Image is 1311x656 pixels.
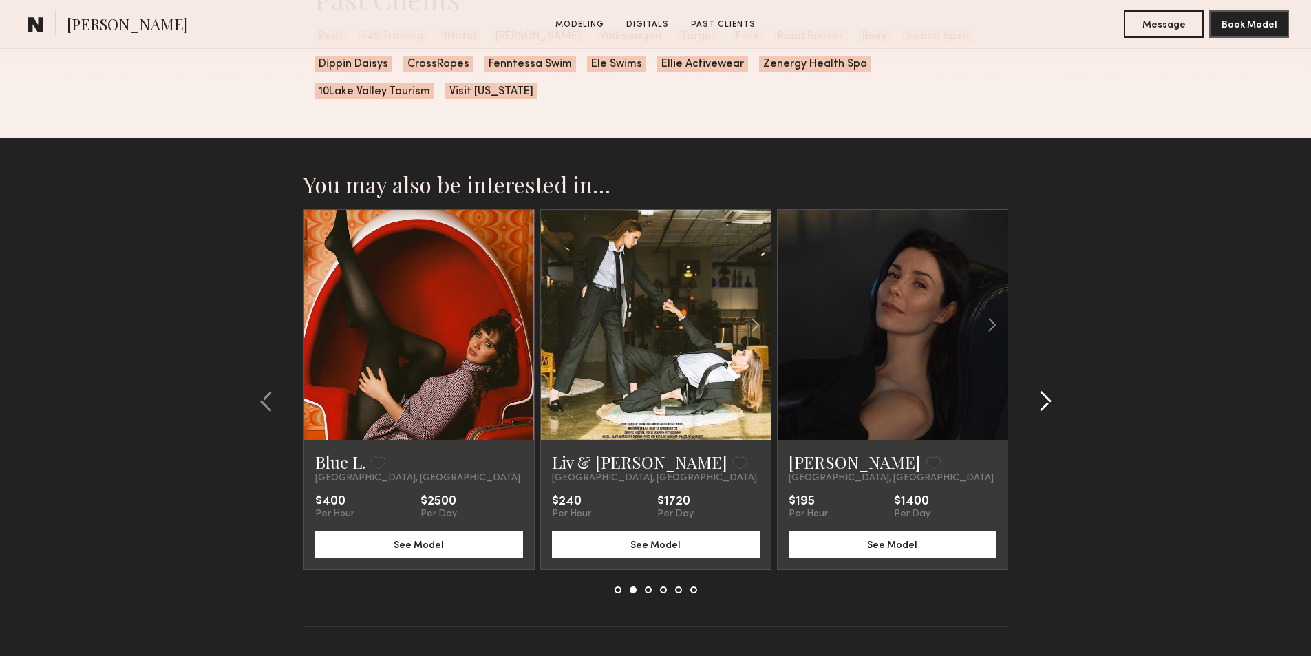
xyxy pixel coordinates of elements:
[552,495,591,509] div: $240
[789,509,828,520] div: Per Hour
[759,56,871,72] span: Zenergy Health Spa
[315,451,365,473] a: Blue L.
[789,473,994,484] span: [GEOGRAPHIC_DATA], [GEOGRAPHIC_DATA]
[552,538,760,550] a: See Model
[657,495,694,509] div: $1720
[1209,18,1289,30] a: Book Model
[315,538,523,550] a: See Model
[894,495,930,509] div: $1400
[315,83,434,100] span: 10Lake Valley Tourism
[587,56,646,72] span: Ele Swims
[67,14,188,38] span: [PERSON_NAME]
[484,56,576,72] span: Fenntessa Swim
[657,509,694,520] div: Per Day
[1124,10,1204,38] button: Message
[685,19,761,31] a: Past Clients
[789,451,921,473] a: [PERSON_NAME]
[552,531,760,558] button: See Model
[552,509,591,520] div: Per Hour
[420,495,457,509] div: $2500
[315,473,520,484] span: [GEOGRAPHIC_DATA], [GEOGRAPHIC_DATA]
[894,509,930,520] div: Per Day
[303,171,1008,198] h2: You may also be interested in…
[445,83,537,100] span: Visit [US_STATE]
[621,19,674,31] a: Digitals
[315,509,354,520] div: Per Hour
[657,56,748,72] span: Ellie Activewear
[315,495,354,509] div: $400
[789,538,996,550] a: See Model
[552,451,727,473] a: Liv & [PERSON_NAME]
[789,495,828,509] div: $195
[552,473,757,484] span: [GEOGRAPHIC_DATA], [GEOGRAPHIC_DATA]
[315,531,523,558] button: See Model
[403,56,473,72] span: CrossRopes
[789,531,996,558] button: See Model
[420,509,457,520] div: Per Day
[315,56,392,72] span: Dippin Daisys
[1209,10,1289,38] button: Book Model
[550,19,610,31] a: Modeling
